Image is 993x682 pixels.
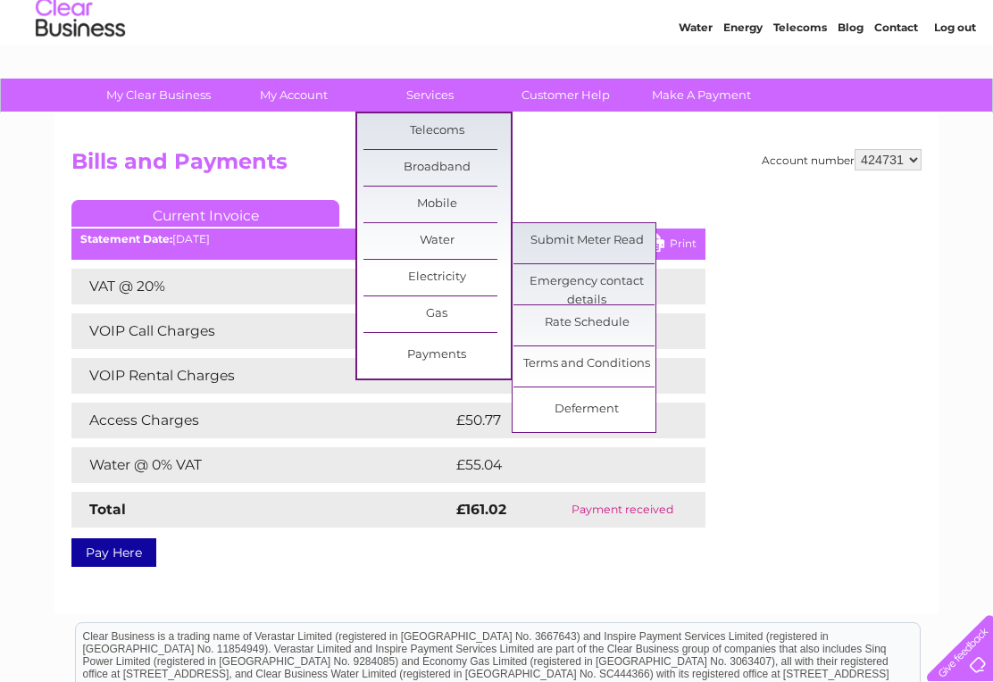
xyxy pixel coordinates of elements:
[456,501,506,518] strong: £161.02
[513,305,661,341] a: Rate Schedule
[356,79,504,112] a: Services
[85,79,232,112] a: My Clear Business
[679,76,713,89] a: Water
[773,76,827,89] a: Telecoms
[363,150,511,186] a: Broadband
[71,538,156,567] a: Pay Here
[656,9,780,31] a: 0333 014 3131
[76,10,920,87] div: Clear Business is a trading name of Verastar Limited (registered in [GEOGRAPHIC_DATA] No. 3667643...
[80,232,172,245] b: Statement Date:
[363,337,511,373] a: Payments
[513,392,661,428] a: Deferment
[71,233,705,245] div: [DATE]
[35,46,126,101] img: logo.png
[363,113,511,149] a: Telecoms
[363,260,511,295] a: Electricity
[71,447,452,483] td: Water @ 0% VAT
[71,313,452,349] td: VOIP Call Charges
[934,76,976,89] a: Log out
[452,447,670,483] td: £55.04
[363,296,511,332] a: Gas
[762,149,922,170] div: Account number
[452,403,669,438] td: £50.77
[513,223,661,259] a: Submit Meter Read
[628,79,775,112] a: Make A Payment
[838,76,864,89] a: Blog
[513,264,661,300] a: Emergency contact details
[513,346,661,382] a: Terms and Conditions
[643,233,697,259] a: Print
[540,492,705,528] td: Payment received
[71,358,452,394] td: VOIP Rental Charges
[71,403,452,438] td: Access Charges
[71,269,452,304] td: VAT @ 20%
[492,79,639,112] a: Customer Help
[89,501,126,518] strong: Total
[874,76,918,89] a: Contact
[723,76,763,89] a: Energy
[71,200,339,227] a: Current Invoice
[221,79,368,112] a: My Account
[71,149,922,183] h2: Bills and Payments
[363,187,511,222] a: Mobile
[363,223,511,259] a: Water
